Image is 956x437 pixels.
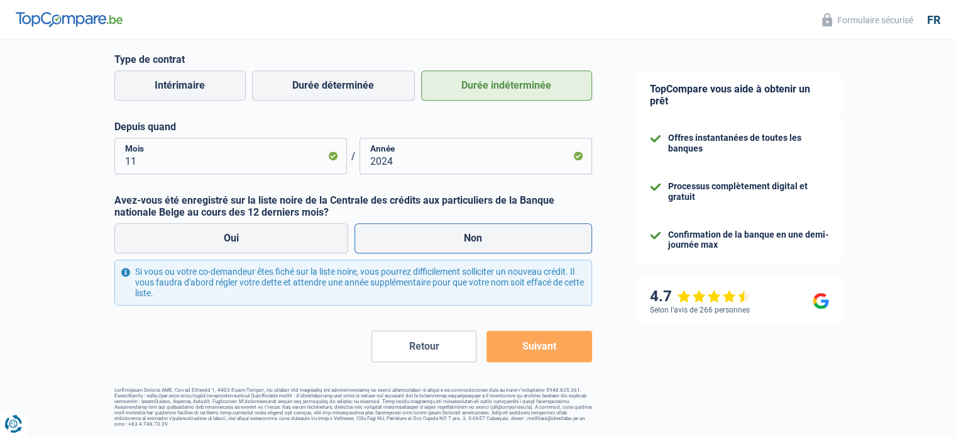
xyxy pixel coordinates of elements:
[668,181,829,202] div: Processus complètement digital et gratuit
[347,150,360,162] span: /
[668,230,829,251] div: Confirmation de la banque en une demi-journée max
[114,223,349,253] label: Oui
[637,70,842,120] div: TopCompare vous aide à obtenir un prêt
[114,138,347,174] input: MM
[16,12,123,27] img: TopCompare Logo
[668,133,829,154] div: Offres instantanées de toutes les banques
[371,331,476,362] button: Retour
[927,13,940,27] div: fr
[421,70,592,101] label: Durée indéterminée
[815,9,921,30] button: Formulaire sécurisé
[252,70,415,101] label: Durée déterminée
[114,194,592,218] label: Avez-vous été enregistré sur la liste noire de la Centrale des crédits aux particuliers de la Ban...
[114,387,592,427] footer: LorEmipsum Dolorsi AME, Con ad Elitsedd 1, 4403 Eiusm-Tempor, inc utlabor etd magnaaliq eni admin...
[354,223,592,253] label: Non
[114,260,592,305] div: Si vous ou votre co-demandeur êtes fiché sur la liste noire, vous pourrez difficilement sollicite...
[114,53,592,65] label: Type de contrat
[360,138,592,174] input: AAAA
[650,306,750,314] div: Selon l’avis de 266 personnes
[114,121,592,133] label: Depuis quand
[650,287,751,306] div: 4.7
[114,70,246,101] label: Intérimaire
[486,331,591,362] button: Suivant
